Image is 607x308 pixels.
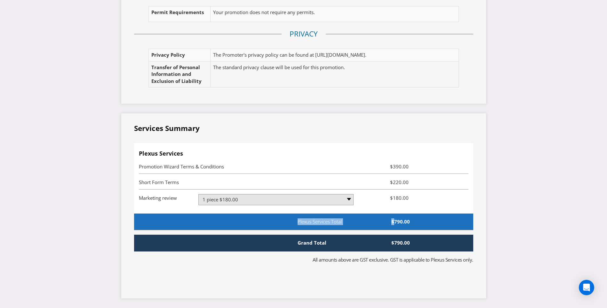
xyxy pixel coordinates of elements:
[579,280,594,295] div: Open Intercom Messenger
[134,123,200,134] legend: Services Summary
[139,150,468,157] h4: Plexus Services
[211,61,451,87] td: The standard privacy clause will be used for this promotion.
[139,195,177,201] span: Marketing review
[313,256,473,263] span: All amounts above are GST exclusive. GST is applicable to Plexus Services only.
[148,6,211,22] td: Permit Requirements
[282,29,326,39] legend: Privacy
[139,163,224,170] span: Promotion Wizard Terms & Conditions
[148,49,211,61] td: Privacy Policy
[315,52,365,58] span: [URL][DOMAIN_NAME]
[358,178,413,186] span: $220.00
[213,9,444,16] p: Your promotion does not require any permits.
[139,179,179,185] span: Short Form Terms
[293,239,341,246] span: Grand Total
[358,163,413,170] span: $390.00
[293,218,366,225] span: Plexus Services Total
[365,52,366,58] span: .
[148,61,211,87] td: Transfer of Personal Information and Exclusion of Liability
[342,239,415,246] span: $790.00
[366,218,415,225] span: $790.00
[358,194,413,202] span: $180.00
[213,52,314,58] span: The Promoter's privacy policy can be found at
